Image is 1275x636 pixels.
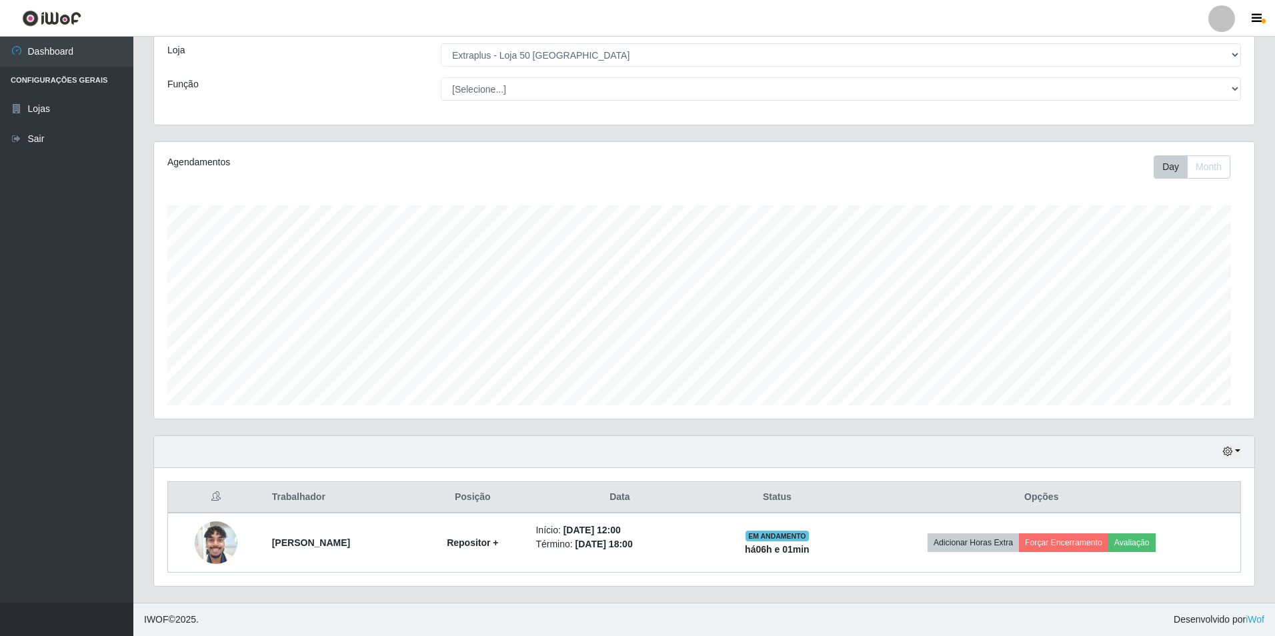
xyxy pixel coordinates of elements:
[1187,155,1230,179] button: Month
[144,614,169,625] span: IWOF
[1246,614,1264,625] a: iWof
[22,10,81,27] img: CoreUI Logo
[843,482,1241,513] th: Opções
[1154,155,1230,179] div: First group
[1019,533,1108,552] button: Forçar Encerramento
[195,514,237,571] img: 1757518570182.jpeg
[1154,155,1241,179] div: Toolbar with button groups
[447,537,498,548] strong: Repositor +
[167,43,185,57] label: Loja
[712,482,842,513] th: Status
[527,482,712,513] th: Data
[144,613,199,627] span: © 2025 .
[167,155,603,169] div: Agendamentos
[745,544,810,555] strong: há 06 h e 01 min
[1154,155,1188,179] button: Day
[535,523,704,537] li: Início:
[1174,613,1264,627] span: Desenvolvido por
[264,482,418,513] th: Trabalhador
[417,482,527,513] th: Posição
[563,525,621,535] time: [DATE] 12:00
[928,533,1019,552] button: Adicionar Horas Extra
[272,537,350,548] strong: [PERSON_NAME]
[575,539,633,549] time: [DATE] 18:00
[746,531,809,541] span: EM ANDAMENTO
[1108,533,1156,552] button: Avaliação
[535,537,704,551] li: Término:
[167,77,199,91] label: Função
